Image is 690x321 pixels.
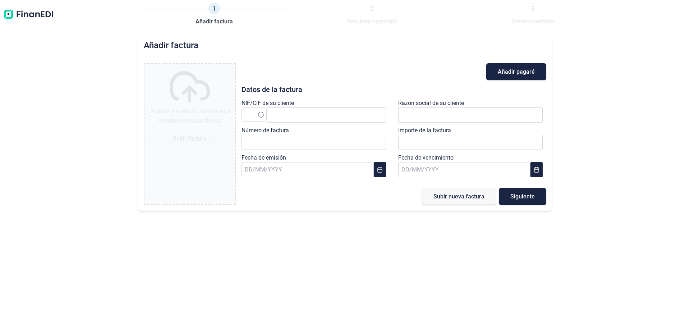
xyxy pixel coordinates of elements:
[433,194,484,199] span: Subir nueva factura
[398,99,464,107] label: Razón social de su cliente
[241,162,374,177] input: DD/MM/YYYY
[195,17,233,26] span: Añadir factura
[374,162,386,177] button: Choose Date
[195,3,233,26] a: 1Añadir factura
[241,153,286,162] label: Fecha de emisión
[3,3,54,26] img: Logo de aplicación
[398,162,530,177] input: DD/MM/YYYY
[530,162,543,177] button: Choose Date
[510,194,535,199] span: Siguiente
[486,63,546,80] button: Añadir pagaré
[241,99,294,107] label: NIF/CIF de su cliente
[498,69,535,74] span: Añadir pagaré
[241,86,546,93] h3: Datos de la factura
[398,153,454,162] label: Fecha de vencimiento
[144,40,198,50] h2: Añadir factura
[208,3,220,14] span: 1
[398,126,451,135] label: Importe de la factura
[499,188,546,205] button: Siguiente
[241,126,289,135] label: Número de factura
[422,188,496,205] button: Subir nueva factura
[258,108,266,121] div: Seleccione un país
